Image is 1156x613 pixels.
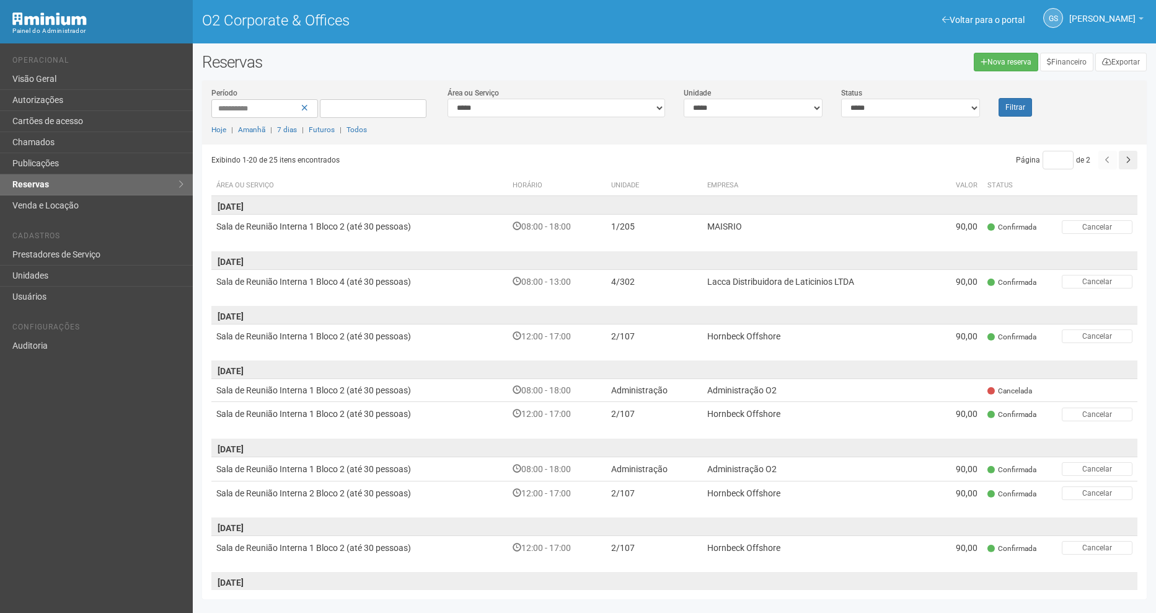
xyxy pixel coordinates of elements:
strong: [DATE] [218,366,244,376]
span: Confirmada [987,277,1036,288]
a: Financeiro [1040,53,1093,71]
span: | [340,125,342,134]
h2: Reservas [202,53,665,71]
td: Administração O2 [702,379,929,402]
span: Confirmada [987,489,1036,499]
h1: O2 Corporate & Offices [202,12,665,29]
td: 90,00 [930,215,982,239]
td: 12:00 - 17:00 [508,402,606,426]
button: Cancelar [1062,329,1132,343]
span: | [270,125,272,134]
span: Confirmada [987,465,1036,475]
td: 2/107 [606,481,702,505]
td: Hornbeck Offshore [702,402,929,426]
button: Cancelar [1062,220,1132,234]
button: Cancelar [1062,462,1132,476]
td: 4/302 [606,269,702,293]
td: Administração [606,379,702,402]
td: Sala de Reunião Interna 2 Bloco 2 (até 30 pessoas) [211,481,508,505]
a: Amanhã [238,125,265,134]
label: Período [211,87,237,99]
td: 90,00 [930,402,982,426]
strong: [DATE] [218,202,244,212]
a: Hoje [211,125,226,134]
td: 1/205 [606,215,702,239]
td: 2/107 [606,402,702,426]
td: Sala de Reunião Interna 1 Bloco 2 (até 30 pessoas) [211,457,508,481]
label: Unidade [684,87,711,99]
td: Sala de Reunião Interna 1 Bloco 2 (até 30 pessoas) [211,536,508,560]
span: Gabriela Souza [1069,2,1136,24]
td: Sala de Reunião Interna 1 Bloco 4 (até 30 pessoas) [211,269,508,293]
td: Administração O2 [702,457,929,481]
th: Status [982,176,1057,196]
img: Minium [12,12,87,25]
strong: [DATE] [218,444,244,454]
div: Painel do Administrador [12,25,183,37]
button: Filtrar [999,98,1032,117]
div: Exibindo 1-20 de 25 itens encontrados [211,151,675,169]
span: Confirmada [987,409,1036,420]
span: Confirmada [987,222,1036,233]
td: Administração [606,457,702,481]
li: Operacional [12,56,183,69]
label: Área ou Serviço [448,87,499,99]
td: 08:00 - 18:00 [508,379,606,402]
th: Empresa [702,176,929,196]
button: Cancelar [1062,408,1132,421]
td: 08:00 - 18:00 [508,457,606,481]
td: 90,00 [930,457,982,481]
th: Horário [508,176,606,196]
strong: [DATE] [218,523,244,533]
span: Confirmada [987,332,1036,342]
span: Cancelada [987,386,1032,396]
a: 7 dias [277,125,297,134]
a: Voltar para o portal [942,15,1025,25]
td: Hornbeck Offshore [702,324,929,348]
td: Sala de Reunião Interna 1 Bloco 2 (até 30 pessoas) [211,324,508,348]
label: Status [841,87,862,99]
td: Sala de Reunião Interna 1 Bloco 2 (até 30 pessoas) [211,379,508,402]
td: Sala de Reunião Interna 1 Bloco 2 (até 30 pessoas) [211,215,508,239]
td: Hornbeck Offshore [702,481,929,505]
a: [PERSON_NAME] [1069,16,1144,25]
span: | [302,125,304,134]
strong: [DATE] [218,257,244,267]
td: Sala de Reunião Interna 1 Bloco 2 (até 30 pessoas) [211,402,508,426]
td: 08:00 - 13:00 [508,269,606,293]
td: 2/107 [606,324,702,348]
button: Cancelar [1062,541,1132,555]
td: 12:00 - 17:00 [508,536,606,560]
td: 12:00 - 17:00 [508,481,606,505]
strong: [DATE] [218,578,244,588]
td: 90,00 [930,536,982,560]
th: Área ou Serviço [211,176,508,196]
span: | [231,125,233,134]
button: Cancelar [1062,486,1132,500]
li: Cadastros [12,231,183,244]
a: Nova reserva [974,53,1038,71]
th: Unidade [606,176,702,196]
td: 2/107 [606,536,702,560]
a: GS [1043,8,1063,28]
span: Confirmada [987,544,1036,554]
th: Valor [930,176,982,196]
td: 08:00 - 18:00 [508,215,606,239]
li: Configurações [12,323,183,336]
td: 90,00 [930,481,982,505]
td: 90,00 [930,269,982,293]
a: Todos [346,125,367,134]
button: Exportar [1095,53,1147,71]
td: 90,00 [930,324,982,348]
td: Hornbeck Offshore [702,536,929,560]
span: Página de 2 [1016,156,1090,164]
a: Futuros [309,125,335,134]
strong: [DATE] [218,311,244,321]
button: Cancelar [1062,275,1132,289]
td: 12:00 - 17:00 [508,324,606,348]
td: MAISRIO [702,215,929,239]
td: Lacca Distribuidora de Laticinios LTDA [702,269,929,293]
